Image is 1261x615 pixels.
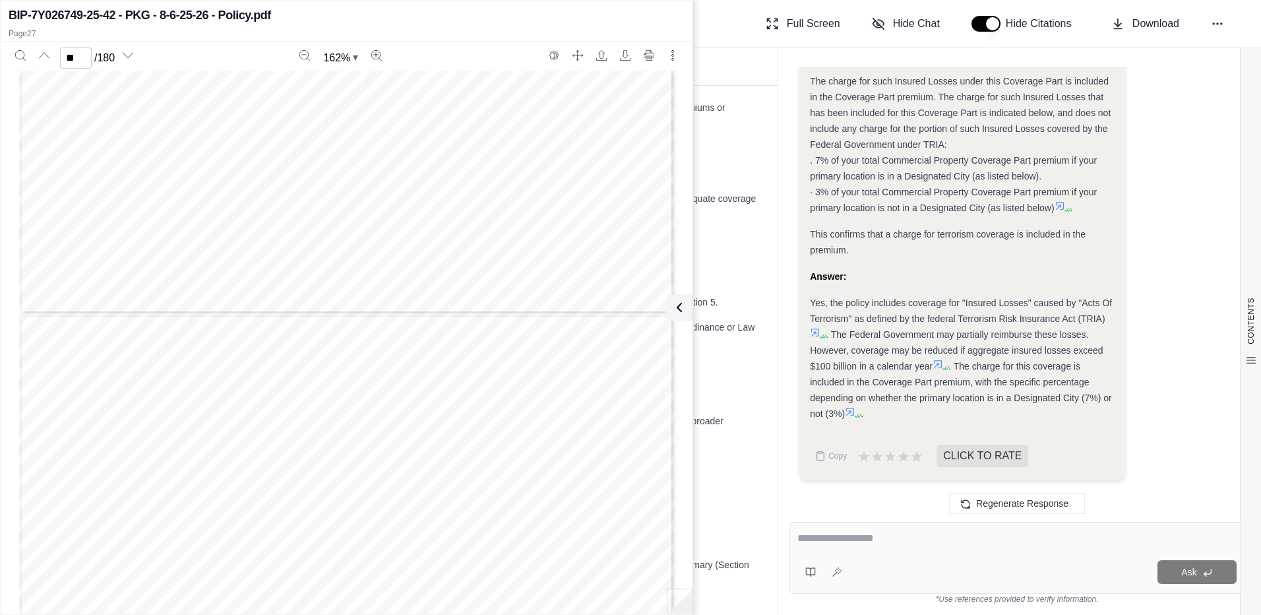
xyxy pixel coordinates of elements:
[9,6,271,24] h2: BIP-7Y026749-25-42 - PKG - 8-6-25-26 - Policy.pdf
[591,45,612,66] button: Open file
[1106,11,1184,37] button: Download
[810,271,846,282] strong: Answer:
[82,102,725,129] span: Highlight any risk management practices, such as security systems or employee training, to streng...
[787,16,840,32] span: Full Screen
[810,76,1111,150] span: The charge for such Insured Losses under this Coverage Part is included in the Coverage Part prem...
[318,48,363,69] button: Zoom document
[1181,567,1196,577] span: Ask
[366,45,387,66] button: Zoom in
[1246,298,1256,344] span: CONTENTS
[861,408,863,419] span: .
[662,45,683,66] button: More actions
[9,28,685,39] p: Page 27
[937,445,1028,467] span: CLICK TO RATE
[638,45,660,66] button: Print
[867,11,945,37] button: Hide Chat
[949,493,1085,514] button: Regenerate Response
[893,16,940,32] span: Hide Chat
[567,45,588,66] button: Full screen
[34,45,55,66] button: Previous page
[828,451,847,461] span: Copy
[60,48,92,69] input: Enter a page number
[323,50,350,66] span: 162 %
[94,50,115,66] span: / 180
[789,594,1245,604] div: *Use references provided to verify information.
[810,329,1103,372] span: . The Federal Government may partially reimburse these losses. However, coverage may be reduced i...
[10,45,31,66] button: Search
[810,229,1086,255] span: This confirms that a charge for terrorism coverage is included in the premium.
[1006,16,1080,32] span: Hide Citations
[810,155,1097,181] span: . 7% of your total Commercial Property Coverage Part premium if your primary location is in a Des...
[810,443,852,469] button: Copy
[83,416,723,442] span: Use loss history and risk management practices to negotiate preferred terms. Consider higher prem...
[760,11,846,37] button: Full Screen
[294,45,315,66] button: Zoom out
[117,45,138,66] button: Next page
[1132,16,1179,32] span: Download
[615,45,636,66] button: Download
[810,361,1112,419] span: . The charge for this coverage is included in the Coverage Part premium, with the specific percen...
[543,45,565,66] button: Switch to the dark theme
[1070,203,1073,213] span: .
[1157,560,1237,584] button: Ask
[810,298,1112,324] span: Yes, the policy includes coverage for "Insured Losses" caused by "Acts Of Terrorism" as defined b...
[810,187,1097,213] span: · 3% of your total Commercial Property Coverage Part premium if your primary location is not in a...
[976,498,1068,509] span: Regenerate Response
